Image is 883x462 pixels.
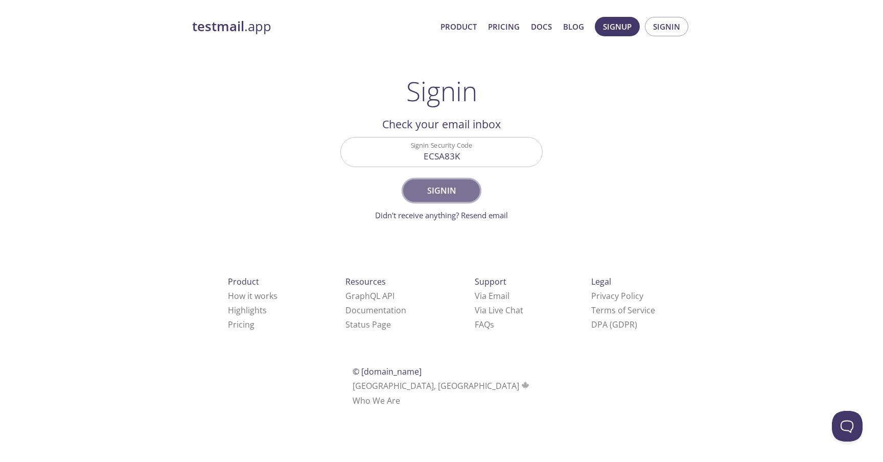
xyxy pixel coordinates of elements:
a: Highlights [228,305,267,316]
iframe: Help Scout Beacon - Open [832,411,863,442]
a: Who We Are [353,395,400,406]
span: Signin [414,183,469,198]
span: Product [228,276,259,287]
a: Via Live Chat [475,305,523,316]
span: Legal [591,276,611,287]
a: Pricing [488,20,520,33]
a: FAQ [475,319,494,330]
span: © [DOMAIN_NAME] [353,366,422,377]
a: Product [440,20,477,33]
span: [GEOGRAPHIC_DATA], [GEOGRAPHIC_DATA] [353,380,531,391]
a: Terms of Service [591,305,655,316]
a: Blog [563,20,584,33]
a: Privacy Policy [591,290,643,302]
a: Via Email [475,290,509,302]
a: Documentation [345,305,406,316]
button: Signup [595,17,640,36]
a: Docs [531,20,552,33]
span: Signup [603,20,632,33]
strong: testmail [192,17,244,35]
a: testmail.app [192,18,432,35]
span: Signin [653,20,680,33]
a: How it works [228,290,277,302]
span: Resources [345,276,386,287]
h2: Check your email inbox [340,115,543,133]
a: Status Page [345,319,391,330]
a: Pricing [228,319,254,330]
a: DPA (GDPR) [591,319,637,330]
span: s [490,319,494,330]
h1: Signin [406,76,477,106]
button: Signin [645,17,688,36]
button: Signin [403,179,480,202]
span: Support [475,276,506,287]
a: GraphQL API [345,290,394,302]
a: Didn't receive anything? Resend email [375,210,508,220]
